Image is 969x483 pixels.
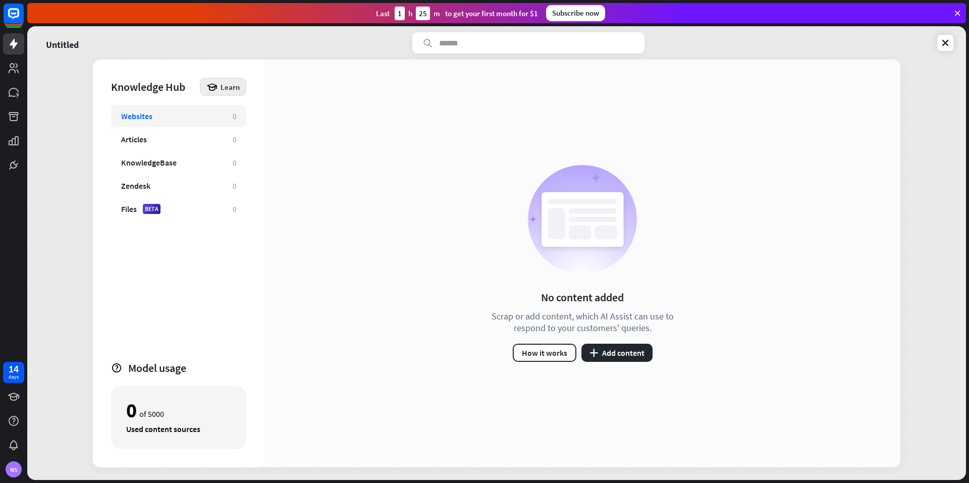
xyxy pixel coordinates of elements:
[408,9,412,18] span: h
[9,373,19,381] div: days
[233,158,236,168] div: 0
[479,310,686,334] div: Scrap or add content, which AI Assist can use to respond to your customers' queries.
[111,80,195,94] div: Knowledge Hub
[233,204,236,214] div: 0
[513,344,576,362] button: How it works
[416,7,430,20] div: 25
[128,361,246,375] div: Model usage
[8,4,38,34] button: Open LiveChat chat widget
[3,362,24,383] a: 14 days
[581,344,653,362] button: plusAdd content
[546,5,605,21] div: Subscribe now
[221,82,240,92] span: Learn
[121,157,177,168] div: KnowledgeBase
[434,9,440,18] span: m
[143,204,160,214] div: BETA
[126,402,137,419] div: 0
[589,349,598,357] i: plus
[395,7,405,20] div: 1
[376,7,538,20] div: Last to get your first month for $1
[121,111,152,121] div: Websites
[121,134,147,144] div: Articles
[126,424,231,434] div: Used content sources
[233,181,236,191] div: 0
[233,112,236,121] div: 0
[121,204,137,214] div: Files
[46,32,79,53] a: Untitled
[9,364,19,373] div: 14
[541,290,624,304] div: No content added
[126,402,231,419] div: of 5000
[6,461,22,477] div: NS
[121,181,150,191] div: Zendesk
[233,135,236,144] div: 0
